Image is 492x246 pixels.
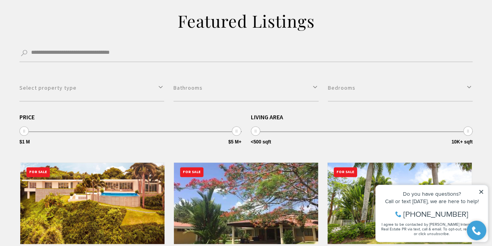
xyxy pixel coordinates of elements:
span: 10K+ sqft [452,140,473,144]
span: I agree to be contacted by [PERSON_NAME] International Real Estate PR via text, call & email. To ... [10,48,111,63]
span: <500 sqft [251,140,271,144]
button: Bedrooms [328,74,473,101]
span: $5 M+ [228,140,242,144]
div: For Sale [334,167,357,177]
img: For Sale [174,163,318,244]
img: For Sale [20,163,165,244]
img: For Sale [327,163,472,244]
div: For Sale [180,167,203,177]
button: Select property type [19,74,164,101]
span: [PHONE_NUMBER] [32,37,97,44]
div: For Sale [26,167,50,177]
span: $1 M [19,140,30,144]
div: Call or text [DATE], we are here to help! [8,25,112,30]
div: Do you have questions? [8,18,112,23]
button: Bathrooms [173,74,318,101]
h2: Featured Listings [79,10,413,32]
input: Search by Address, City, or Neighborhood [19,44,473,62]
